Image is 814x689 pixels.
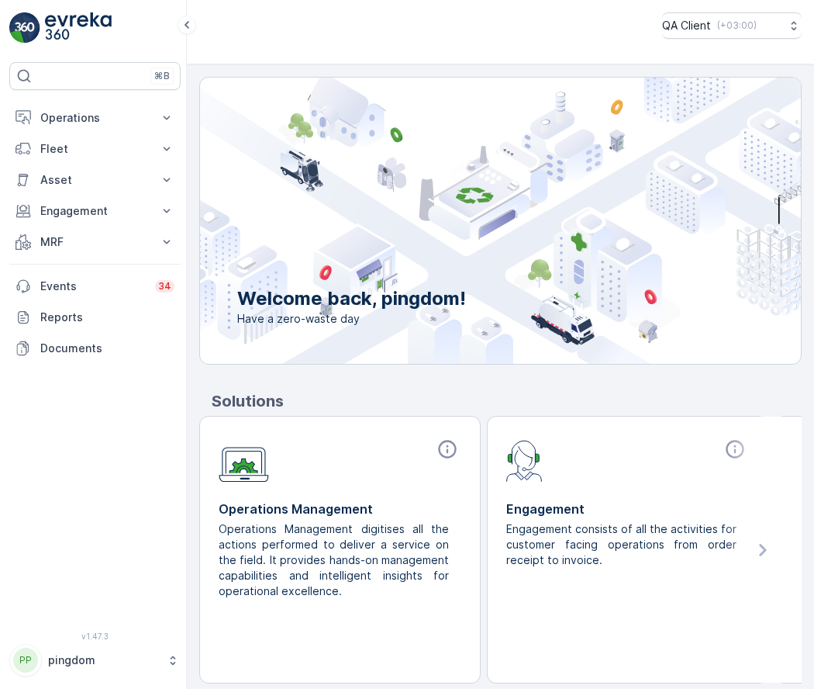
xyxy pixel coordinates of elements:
[219,521,449,599] p: Operations Management digitises all the actions performed to deliver a service on the field. It p...
[506,500,749,518] p: Engagement
[9,133,181,164] button: Fleet
[9,302,181,333] a: Reports
[158,280,171,293] p: 34
[9,271,181,302] a: Events34
[130,78,801,364] img: city illustration
[9,102,181,133] button: Operations
[662,12,802,39] button: QA Client(+03:00)
[9,12,40,43] img: logo
[237,286,466,311] p: Welcome back, pingdom!
[40,341,174,356] p: Documents
[40,172,150,188] p: Asset
[212,390,802,413] p: Solutions
[9,644,181,677] button: PPpingdom
[9,632,181,641] span: v 1.47.3
[48,653,159,668] p: pingdom
[40,110,150,126] p: Operations
[45,12,112,43] img: logo_light-DOdMpM7g.png
[9,164,181,196] button: Asset
[506,438,543,482] img: module-icon
[219,438,269,483] img: module-icon
[237,311,466,327] span: Have a zero-waste day
[506,521,736,568] p: Engagement consists of all the activities for customer facing operations from order receipt to in...
[40,310,174,325] p: Reports
[219,500,461,518] p: Operations Management
[717,19,757,32] p: ( +03:00 )
[40,203,150,219] p: Engagement
[40,234,150,250] p: MRF
[9,227,181,258] button: MRF
[13,648,38,673] div: PP
[40,279,146,294] p: Events
[40,141,150,157] p: Fleet
[9,196,181,227] button: Engagement
[9,333,181,364] a: Documents
[662,18,711,33] p: QA Client
[154,70,170,82] p: ⌘B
